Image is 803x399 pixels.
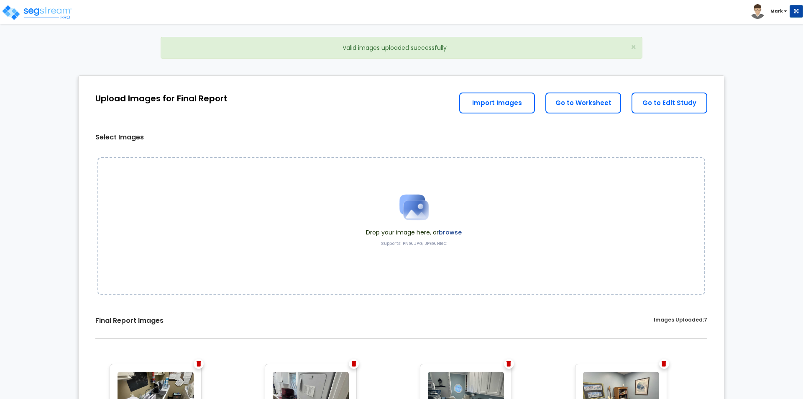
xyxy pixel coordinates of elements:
[662,361,666,367] img: Trash Icon
[393,186,435,228] img: Upload Icon
[654,316,707,326] label: Images Uploaded:
[704,316,707,323] span: 7
[197,361,201,367] img: Trash Icon
[750,4,765,19] img: avatar.png
[366,228,462,237] span: Drop your image here, or
[632,93,707,113] a: Go to Edit Study
[631,43,636,51] button: Close
[352,361,356,367] img: Trash Icon
[506,361,511,367] img: Trash Icon
[95,93,228,105] div: Upload Images for Final Report
[439,228,462,237] label: browse
[631,41,636,53] span: ×
[459,93,535,113] a: Import Images
[1,4,72,21] img: logo_pro_r.png
[343,44,447,52] span: Valid images uploaded successfully
[381,241,447,247] label: Supports: PNG, JPG, JPEG, HEIC
[95,133,144,142] label: Select Images
[545,93,621,113] a: Go to Worksheet
[95,316,164,326] label: Final Report Images
[770,8,783,14] b: Mark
